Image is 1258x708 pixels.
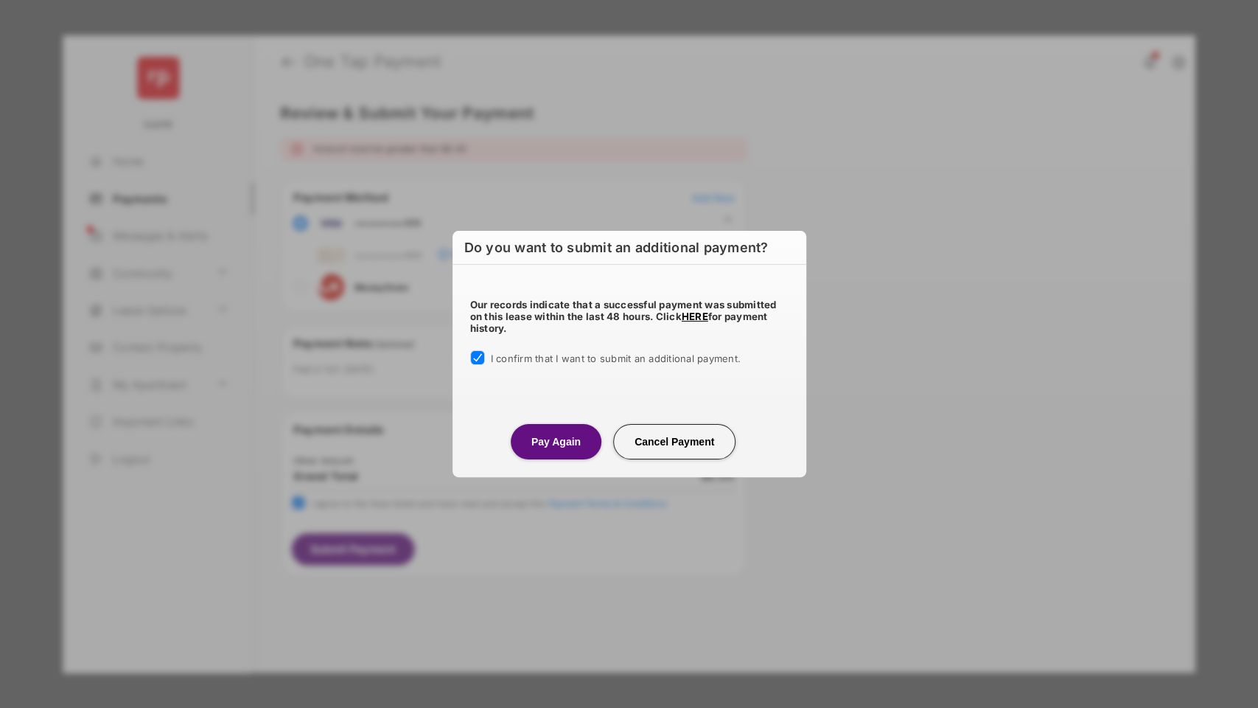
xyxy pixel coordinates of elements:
[511,424,601,459] button: Pay Again
[491,353,741,364] span: I confirm that I want to submit an additional payment.
[682,310,708,322] a: HERE
[452,231,806,265] h6: Do you want to submit an additional payment?
[470,299,789,334] h5: Our records indicate that a successful payment was submitted on this lease within the last 48 hou...
[613,424,735,459] button: Cancel Payment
